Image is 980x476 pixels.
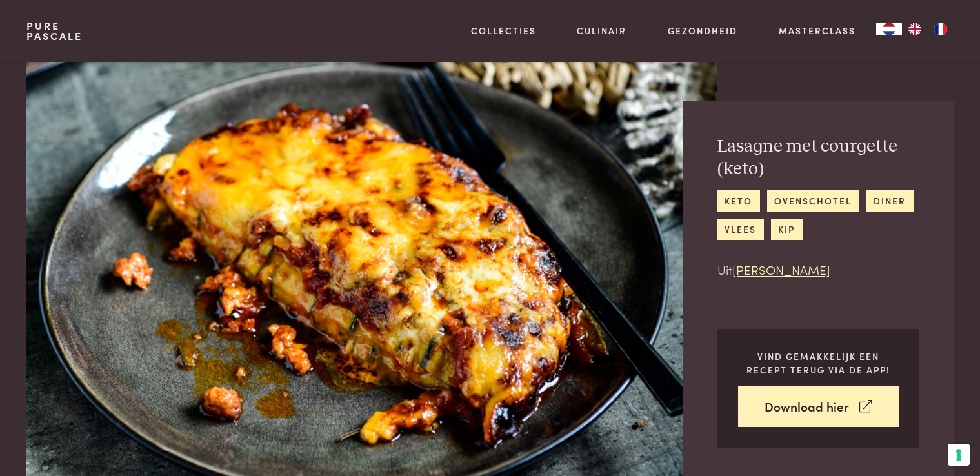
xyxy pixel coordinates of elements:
[876,23,902,35] a: NL
[779,24,855,37] a: Masterclass
[717,135,919,180] h2: Lasagne met courgette (keto)
[767,190,859,212] a: ovenschotel
[738,386,899,427] a: Download hier
[717,261,919,279] p: Uit
[771,219,803,240] a: kip
[738,350,899,376] p: Vind gemakkelijk een recept terug via de app!
[732,261,830,278] a: [PERSON_NAME]
[471,24,536,37] a: Collecties
[866,190,914,212] a: diner
[668,24,737,37] a: Gezondheid
[26,62,716,476] img: Lasagne met courgette (keto)
[577,24,626,37] a: Culinair
[876,23,902,35] div: Language
[928,23,954,35] a: FR
[902,23,954,35] ul: Language list
[717,219,764,240] a: vlees
[948,444,970,466] button: Uw voorkeuren voor toestemming voor trackingtechnologieën
[902,23,928,35] a: EN
[26,21,83,41] a: PurePascale
[717,190,760,212] a: keto
[876,23,954,35] aside: Language selected: Nederlands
